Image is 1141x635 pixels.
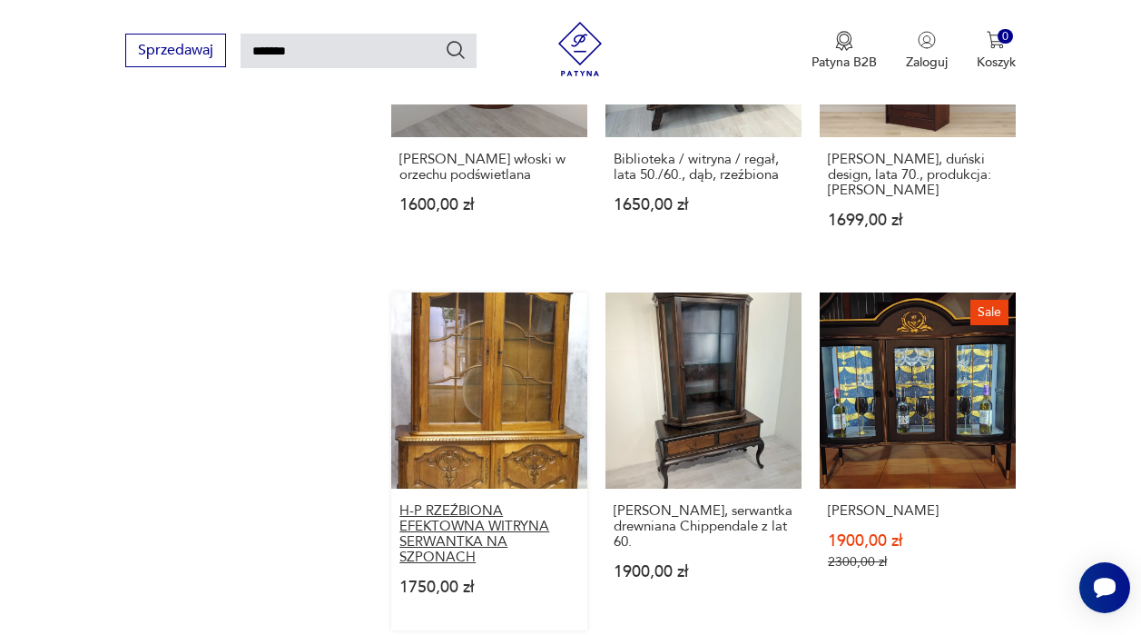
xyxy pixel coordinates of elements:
a: Witryna, serwantka drewniana Chippendale z lat 60.[PERSON_NAME], serwantka drewniana Chippendale ... [605,293,802,630]
p: Zaloguj [906,54,948,71]
p: 2300,00 zł [828,554,1008,570]
p: 1650,00 zł [614,197,793,213]
p: Patyna B2B [811,54,877,71]
button: 0Koszyk [977,31,1016,71]
a: Ikona medaluPatyna B2B [811,31,877,71]
img: Patyna - sklep z meblami i dekoracjami vintage [553,22,607,76]
p: Koszyk [977,54,1016,71]
h3: [PERSON_NAME], serwantka drewniana Chippendale z lat 60. [614,503,793,550]
div: 0 [998,29,1013,45]
p: 1900,00 zł [828,533,1008,549]
p: 1750,00 zł [399,580,579,595]
button: Zaloguj [906,31,948,71]
a: SaleWitryna barek[PERSON_NAME]1900,00 zł2300,00 zł [820,293,1016,630]
button: Szukaj [445,39,467,61]
p: 1699,00 zł [828,213,1008,228]
h3: Biblioteka / witryna / regał, lata 50./60., dąb, rzeźbiona [614,152,793,183]
iframe: Smartsupp widget button [1079,562,1130,613]
button: Sprzedawaj [125,34,226,67]
img: Ikona koszyka [987,31,1005,49]
p: 1900,00 zł [614,564,793,580]
img: Ikona medalu [835,31,853,51]
h3: H-P RZEŹBIONA EFEKTOWNA WITRYNA SERWANTKA NA SZPONACH [399,503,579,565]
h3: [PERSON_NAME] [828,503,1008,519]
h3: [PERSON_NAME] włoski w orzechu podświetlana [399,152,579,183]
h3: [PERSON_NAME], duński design, lata 70., produkcja: [PERSON_NAME] [828,152,1008,198]
a: H-P RZEŹBIONA EFEKTOWNA WITRYNA SERWANTKA NA SZPONACHH-P RZEŹBIONA EFEKTOWNA WITRYNA SERWANTKA NA... [391,293,587,630]
a: Sprzedawaj [125,45,226,58]
p: 1600,00 zł [399,197,579,213]
button: Patyna B2B [811,31,877,71]
img: Ikonka użytkownika [918,31,936,49]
